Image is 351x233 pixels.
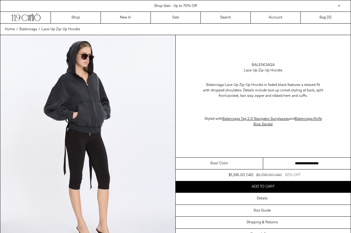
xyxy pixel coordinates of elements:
a: Search [201,12,251,23]
a: Bag () [301,12,351,23]
span: Add to cart [252,184,275,189]
a: Home [5,27,15,32]
div: Lace-Up Zip-Up Hoodie [244,68,282,73]
h3: Details [257,196,268,201]
a: Sale [151,12,201,23]
div: $2,790.00 CAD [256,172,282,178]
a: New In [101,12,151,23]
a: Account [251,12,301,23]
div: $1,395.00 CAD [229,172,253,178]
span: ) [328,15,331,20]
span: Size [210,161,217,166]
h3: Size Guide [253,208,271,213]
button: Add to cart [176,181,351,192]
a: Balenciaga Tag 2.0 Navigator Sunglasses [222,116,289,121]
p: Balenciaga Lace-Up Zip-Up Hoodie in faded black features a relaxed fit with dropped shoulders. De... [203,79,324,102]
a: Balenciaga [19,27,37,32]
a: Balenciaga [252,62,275,68]
a: Shop [51,12,101,23]
a: Lace-Up Zip-Up Hoodie [41,27,80,32]
h3: Shipping & Returns [247,220,278,225]
span: 0 [328,15,330,20]
div: 50% OFF [285,172,301,178]
span: / Color [217,161,228,166]
span: / [16,27,18,32]
span: Styled with and [204,116,322,127]
a: Shop Sale - Up to 70% Off [154,4,197,8]
span: / [38,27,40,32]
